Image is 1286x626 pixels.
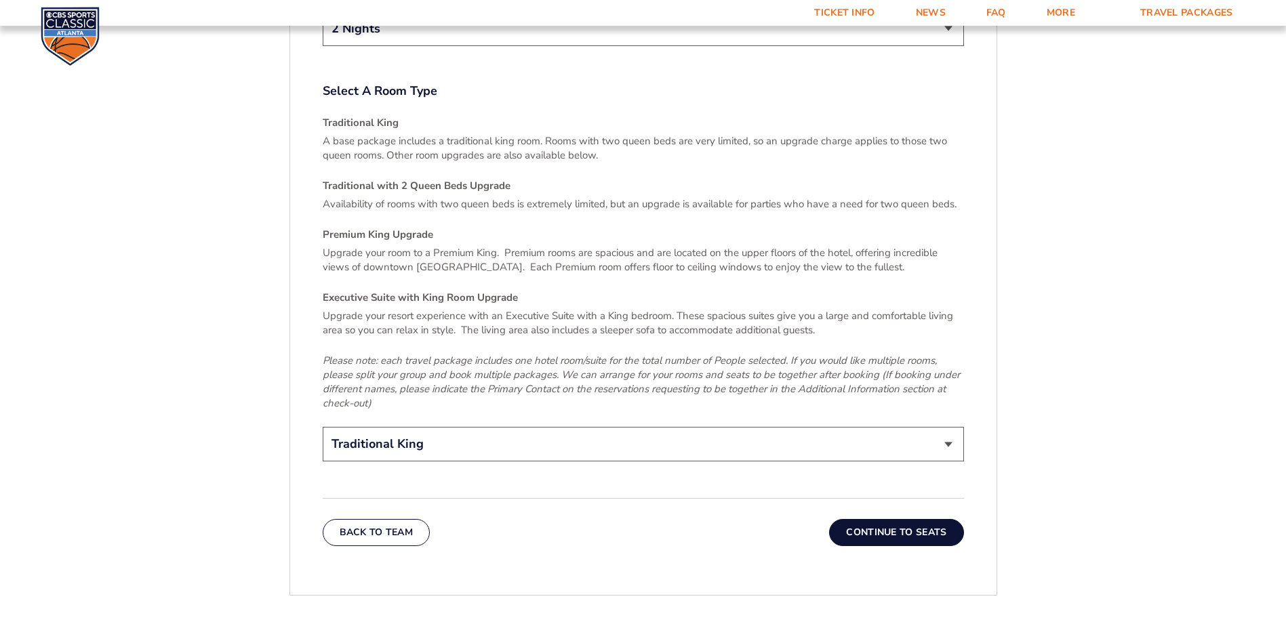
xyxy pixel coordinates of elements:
[323,309,964,337] p: Upgrade your resort experience with an Executive Suite with a King bedroom. These spacious suites...
[41,7,100,66] img: CBS Sports Classic
[323,354,960,410] em: Please note: each travel package includes one hotel room/suite for the total number of People sel...
[323,83,964,100] label: Select A Room Type
[323,291,964,305] h4: Executive Suite with King Room Upgrade
[323,179,964,193] h4: Traditional with 2 Queen Beds Upgrade
[323,116,964,130] h4: Traditional King
[323,246,964,274] p: Upgrade your room to a Premium King. Premium rooms are spacious and are located on the upper floo...
[829,519,963,546] button: Continue To Seats
[323,519,430,546] button: Back To Team
[323,134,964,163] p: A base package includes a traditional king room. Rooms with two queen beds are very limited, so a...
[323,197,964,211] p: Availability of rooms with two queen beds is extremely limited, but an upgrade is available for p...
[323,228,964,242] h4: Premium King Upgrade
